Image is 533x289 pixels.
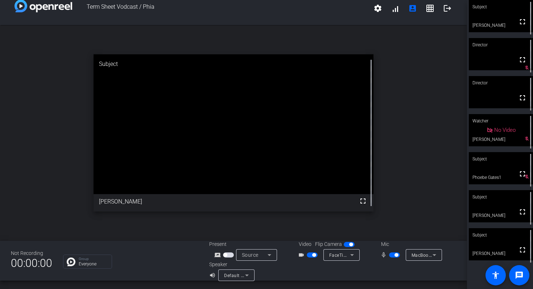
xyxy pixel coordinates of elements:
[79,257,108,261] p: Group
[443,4,452,13] mat-icon: logout
[79,262,108,266] p: Everyone
[469,152,533,166] div: Subject
[11,254,52,272] span: 00:00:00
[209,271,218,280] mat-icon: volume_up
[426,4,434,13] mat-icon: grid_on
[315,240,342,248] span: Flip Camera
[94,54,374,74] div: Subject
[373,4,382,13] mat-icon: settings
[518,93,527,102] mat-icon: fullscreen
[408,4,417,13] mat-icon: account_box
[515,271,524,280] mat-icon: message
[374,240,446,248] div: Mic
[518,17,527,26] mat-icon: fullscreen
[469,38,533,52] div: Director
[469,190,533,204] div: Subject
[209,261,253,268] div: Speaker
[242,252,259,258] span: Source
[380,251,389,259] mat-icon: mic_none
[518,246,527,254] mat-icon: fullscreen
[11,250,52,257] div: Not Recording
[412,252,484,258] span: MacBook Air Microphone (Built-in)
[209,240,282,248] div: Present
[359,197,367,205] mat-icon: fullscreen
[491,271,500,280] mat-icon: accessibility
[469,228,533,242] div: Subject
[67,257,75,266] img: Chat Icon
[518,169,527,178] mat-icon: fullscreen
[329,252,404,258] span: FaceTime HD Camera (C4E1:9BFB)
[214,251,223,259] mat-icon: screen_share_outline
[518,55,527,64] mat-icon: fullscreen
[494,127,516,133] span: No Video
[299,240,311,248] span: Video
[518,208,527,216] mat-icon: fullscreen
[469,76,533,90] div: Director
[469,114,533,128] div: Watcher
[224,272,310,278] span: Default - MacBook Air Speakers (Built-in)
[298,251,307,259] mat-icon: videocam_outline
